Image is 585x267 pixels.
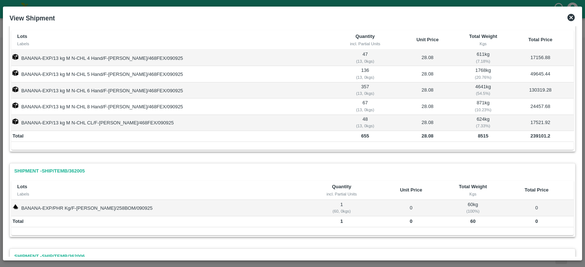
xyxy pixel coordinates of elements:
td: 28.08 [396,82,459,98]
div: ( 54.5 %) [460,90,506,97]
img: box [12,70,18,76]
td: 0 [376,200,446,216]
td: BANANA-EXP/13 kg M N-CHL 4 Hand/F-[PERSON_NAME]/468FEX/090925 [11,50,335,66]
td: 28.08 [396,115,459,131]
b: Unit Price [400,187,422,193]
img: weight [12,204,18,210]
a: Shipment -SHIP/TEMB/362005 [11,165,88,178]
img: box [12,86,18,92]
div: ( 13, 0 kgs) [336,90,395,97]
td: 67 [335,98,396,115]
b: View Shipment [10,15,55,22]
div: ( 7.33 %) [460,123,506,129]
a: Shipment -SHIP/TEMB/362006 [11,250,88,263]
td: BANANA-EXP/13 kg M N-CHL 6 Hand/F-[PERSON_NAME]/468FEX/090925 [11,82,335,98]
b: 0 [535,218,538,224]
td: BANANA-EXP/13 kg M N-CHL 8 Hand/F-[PERSON_NAME]/468FEX/090925 [11,98,335,115]
td: BANANA-EXP/13 kg M N-CHL CL/F-[PERSON_NAME]/468FEX/090925 [11,115,335,131]
div: ( 13, 0 kgs) [336,107,395,113]
b: 1 [340,218,343,224]
td: 48 [335,115,396,131]
b: 28.08 [422,133,434,139]
td: 28.08 [396,66,459,82]
b: Quantity [355,34,375,39]
b: 0 [410,218,412,224]
b: Quantity [332,184,351,189]
img: box [12,119,18,124]
b: 8515 [478,133,488,139]
div: ( 100 %) [448,208,498,214]
b: Total Price [525,187,549,193]
td: 28.08 [396,50,459,66]
td: BANANA-EXP/PHR Kg/F-[PERSON_NAME]/258BOM/090925 [11,200,307,216]
td: 1768 kg [459,66,507,82]
div: ( 13, 0 kgs) [336,123,395,129]
b: Lots [17,34,27,39]
img: box [12,54,18,60]
div: Kgs [465,40,501,47]
td: 357 [335,82,396,98]
b: Total Weight [459,184,487,189]
td: 871 kg [459,98,507,115]
b: Total Price [528,37,552,42]
td: 17156.88 [507,50,574,66]
div: Labels [17,40,329,47]
img: box [12,102,18,108]
b: Total [12,218,23,224]
div: ( 20.76 %) [460,74,506,81]
td: 136 [335,66,396,82]
td: 17521.92 [507,115,574,131]
div: incl. Partial Units [313,191,370,197]
td: 0 [499,200,574,216]
b: 239101.2 [531,133,550,139]
td: 4641 kg [459,82,507,98]
b: Total Weight [469,34,497,39]
b: Unit Price [416,37,439,42]
div: ( 10.23 %) [460,107,506,113]
div: ( 13, 0 kgs) [336,58,395,65]
div: Kgs [452,191,494,197]
td: 60 kg [446,200,500,216]
div: Labels [17,191,302,197]
td: 1 [307,200,376,216]
td: 611 kg [459,50,507,66]
b: 655 [361,133,369,139]
td: 28.08 [396,98,459,115]
td: 624 kg [459,115,507,131]
div: ( 13, 0 kgs) [336,74,395,81]
div: ( 60, 0 kgs) [309,208,375,214]
td: 24457.68 [507,98,574,115]
td: BANANA-EXP/13 kg M N-CHL 5 Hand/F-[PERSON_NAME]/468FEX/090925 [11,66,335,82]
b: Lots [17,184,27,189]
b: 60 [470,218,475,224]
td: 130319.28 [507,82,574,98]
div: ( 7.18 %) [460,58,506,65]
td: 49645.44 [507,66,574,82]
div: incl. Partial Units [340,40,390,47]
b: Total [12,133,23,139]
td: 47 [335,50,396,66]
